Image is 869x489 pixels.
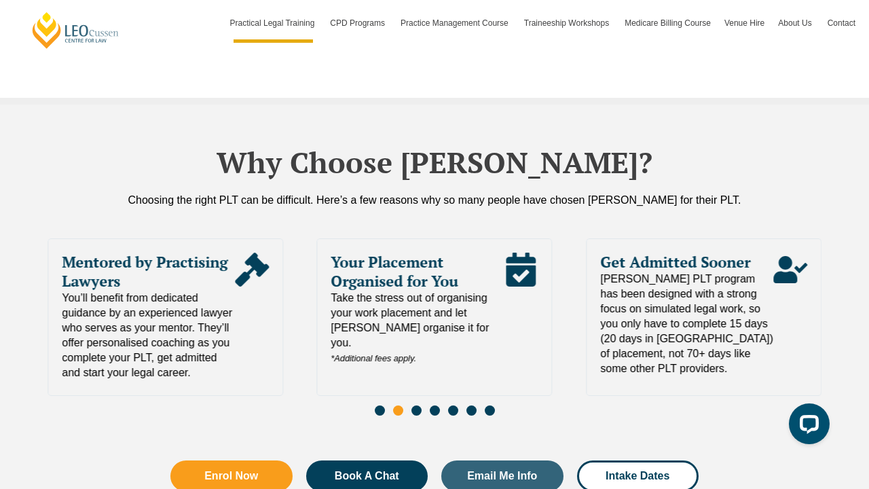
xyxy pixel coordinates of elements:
[235,253,269,380] div: Read More
[586,238,821,396] div: 4 / 7
[48,145,821,179] h2: Why Choose [PERSON_NAME]?
[335,471,399,482] span: Book A Chat
[62,291,235,380] span: You’ll benefit from dedicated guidance by an experienced lawyer who serves as your mentor. They’l...
[48,238,283,396] div: 2 / 7
[394,3,517,43] a: Practice Management Course
[467,471,537,482] span: Email Me Info
[31,11,121,50] a: [PERSON_NAME] Centre for Law
[600,272,773,376] span: [PERSON_NAME] PLT program has been designed with a strong focus on simulated legal work, so you o...
[62,253,235,291] span: Mentored by Practising Lawyers
[48,238,821,423] div: Slides
[331,353,417,363] em: *Additional fees apply.
[771,3,820,43] a: About Us
[411,405,422,416] span: Go to slide 3
[223,3,324,43] a: Practical Legal Training
[718,3,771,43] a: Venue Hire
[323,3,394,43] a: CPD Programs
[317,238,553,396] div: 3 / 7
[204,471,258,482] span: Enrol Now
[375,405,385,416] span: Go to slide 1
[48,193,821,208] div: Choosing the right PLT can be difficult. Here’s a few reasons why so many people have chosen [PER...
[773,253,807,376] div: Read More
[517,3,618,43] a: Traineeship Workshops
[430,405,440,416] span: Go to slide 4
[821,3,862,43] a: Contact
[504,253,538,366] div: Read More
[778,398,835,455] iframe: LiveChat chat widget
[600,253,773,272] span: Get Admitted Sooner
[331,291,504,366] span: Take the stress out of organising your work placement and let [PERSON_NAME] organise it for you.
[606,471,669,482] span: Intake Dates
[393,405,403,416] span: Go to slide 2
[485,405,495,416] span: Go to slide 7
[448,405,458,416] span: Go to slide 5
[618,3,718,43] a: Medicare Billing Course
[331,253,504,291] span: Your Placement Organised for You
[466,405,477,416] span: Go to slide 6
